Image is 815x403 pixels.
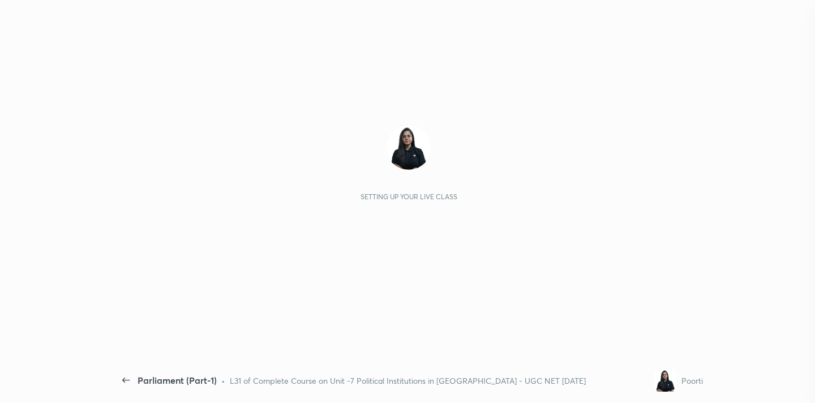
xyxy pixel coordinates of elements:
[361,192,457,201] div: Setting up your live class
[386,125,431,170] img: dcf3eb815ff943768bc58b4584e4abca.jpg
[138,374,217,387] div: Parliament (Part-1)
[230,375,586,387] div: L31 of Complete Course on Unit -7 Political Institutions in [GEOGRAPHIC_DATA] - UGC NET [DATE]
[654,369,677,392] img: dcf3eb815ff943768bc58b4584e4abca.jpg
[221,375,225,387] div: •
[681,375,703,387] div: Poorti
